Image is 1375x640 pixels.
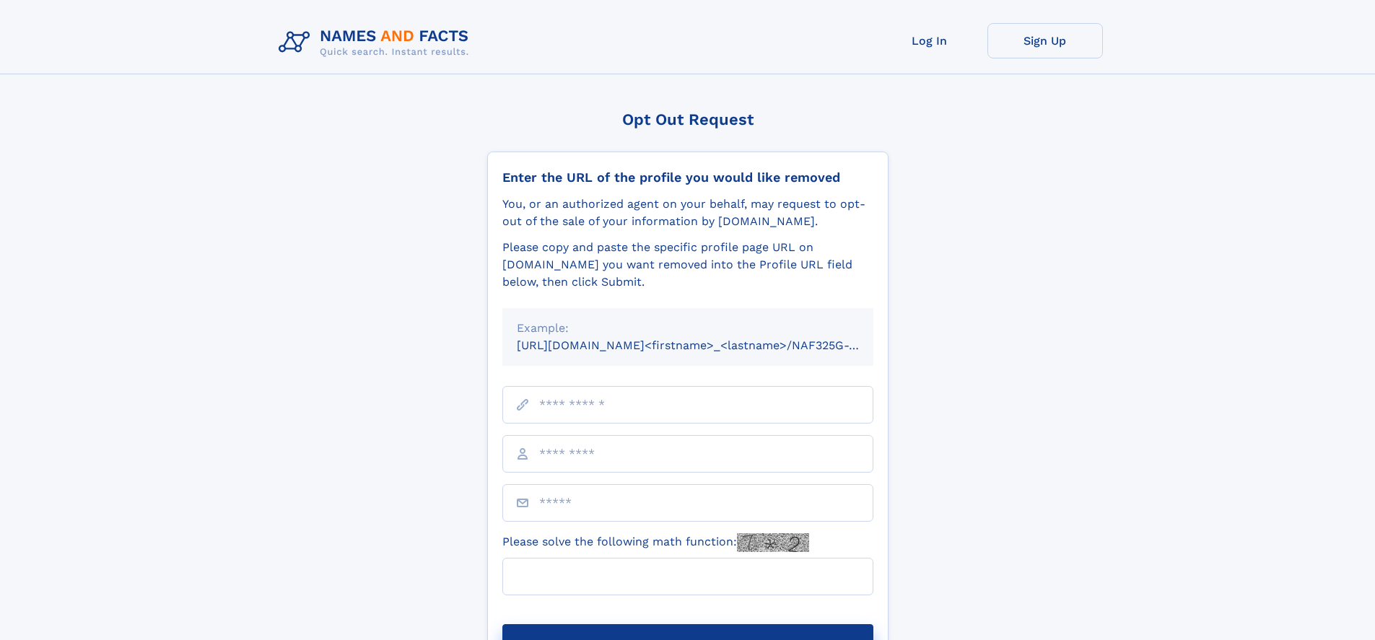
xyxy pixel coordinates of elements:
[987,23,1103,58] a: Sign Up
[273,23,481,62] img: Logo Names and Facts
[872,23,987,58] a: Log In
[487,110,889,128] div: Opt Out Request
[502,170,873,185] div: Enter the URL of the profile you would like removed
[517,320,859,337] div: Example:
[517,338,901,352] small: [URL][DOMAIN_NAME]<firstname>_<lastname>/NAF325G-xxxxxxxx
[502,196,873,230] div: You, or an authorized agent on your behalf, may request to opt-out of the sale of your informatio...
[502,533,809,552] label: Please solve the following math function:
[502,239,873,291] div: Please copy and paste the specific profile page URL on [DOMAIN_NAME] you want removed into the Pr...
